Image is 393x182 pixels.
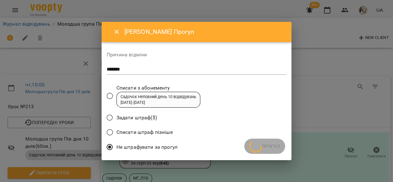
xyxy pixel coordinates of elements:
span: Списати штраф пізніше [116,129,173,136]
span: Списати з абонементу [116,84,200,92]
div: Садочок Неповний день 10 відвідувань [DATE] - [DATE] [121,94,196,106]
span: Задати штраф($) [116,114,157,122]
button: Close [109,24,124,40]
label: Причина відміни [107,52,286,57]
span: Не штрафувати за прогул [116,143,178,151]
h6: [PERSON_NAME] Прогул [124,27,284,37]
